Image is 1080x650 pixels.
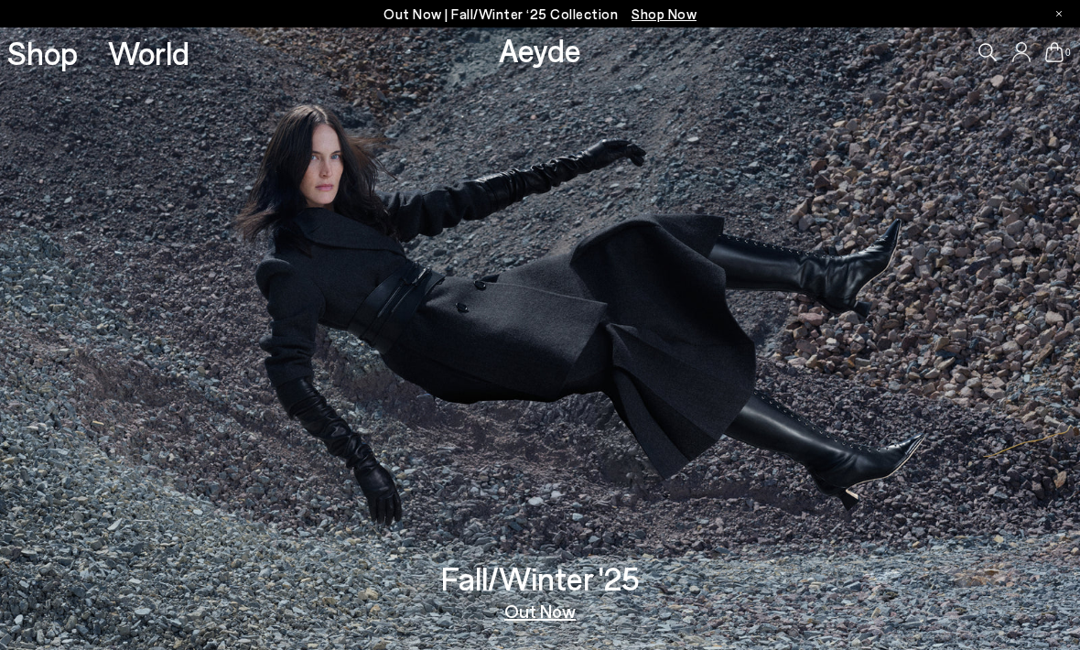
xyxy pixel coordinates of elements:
[383,3,697,26] p: Out Now | Fall/Winter ‘25 Collection
[441,562,640,594] h3: Fall/Winter '25
[108,37,189,69] a: World
[1045,42,1064,62] a: 0
[499,30,581,69] a: Aeyde
[7,37,78,69] a: Shop
[632,5,697,22] span: Navigate to /collections/new-in
[504,601,576,620] a: Out Now
[1064,48,1073,58] span: 0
